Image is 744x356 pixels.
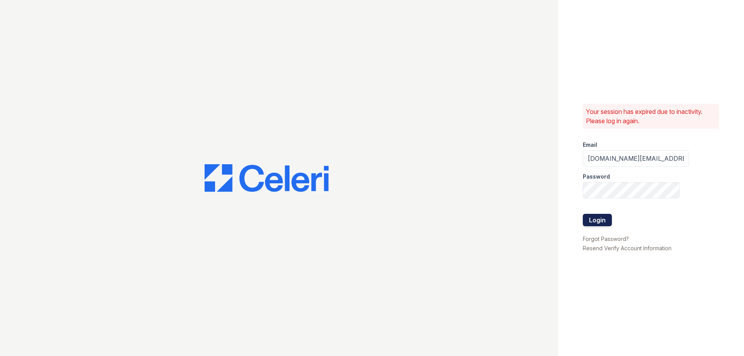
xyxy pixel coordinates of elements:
[583,214,612,226] button: Login
[583,245,672,251] a: Resend Verify Account Information
[583,236,629,242] a: Forgot Password?
[205,164,329,192] img: CE_Logo_Blue-a8612792a0a2168367f1c8372b55b34899dd931a85d93a1a3d3e32e68fde9ad4.png
[583,141,597,149] label: Email
[583,173,610,181] label: Password
[586,107,716,126] p: Your session has expired due to inactivity. Please log in again.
